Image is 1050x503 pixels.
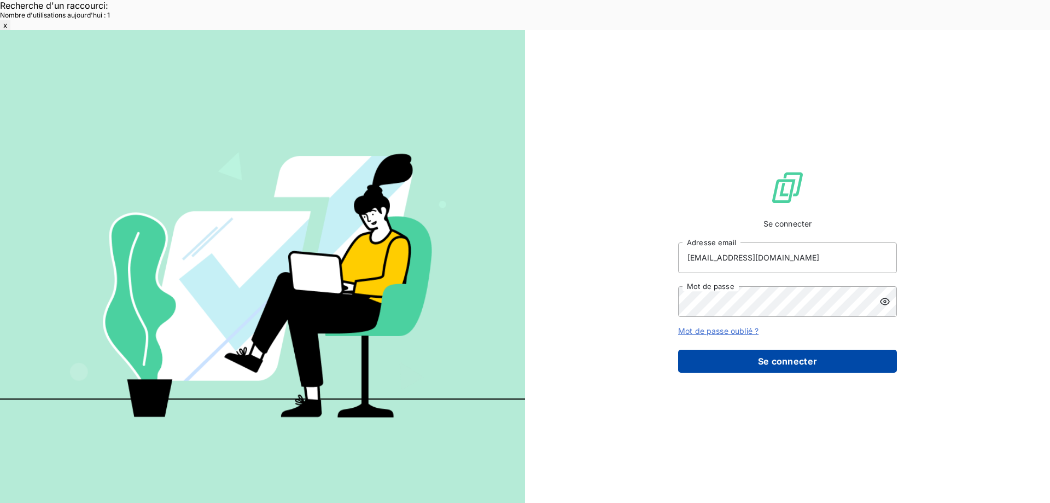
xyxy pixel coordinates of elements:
a: Mot de passe oublié ? [678,326,759,336]
span: Se connecter [763,218,812,229]
iframe: Intercom live chat [1013,466,1039,492]
input: placeholder [678,242,897,273]
button: Se connecter [678,350,897,373]
img: Logo LeanPay [770,170,805,205]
